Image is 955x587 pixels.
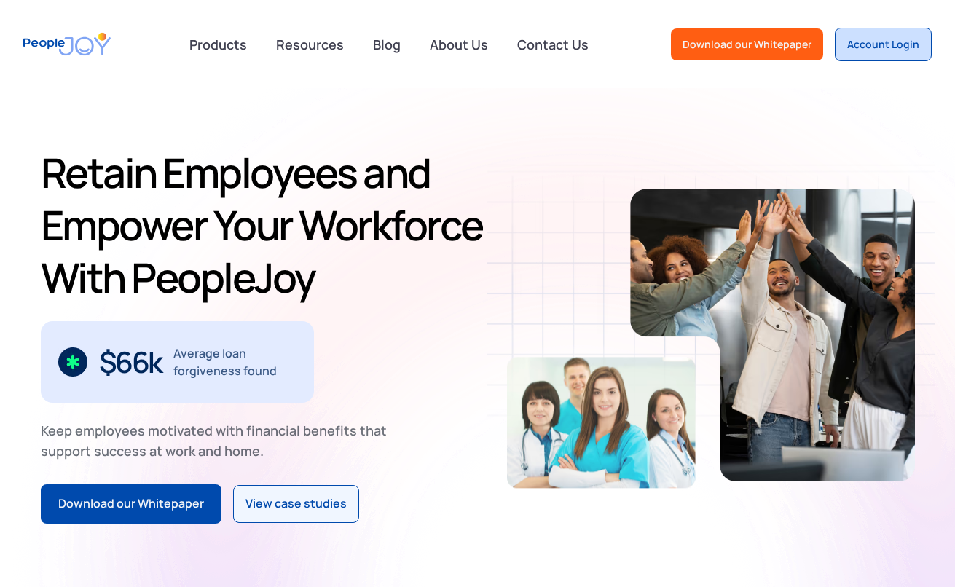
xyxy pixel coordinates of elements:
[173,344,296,379] div: Average loan forgiveness found
[41,146,495,304] h1: Retain Employees and Empower Your Workforce With PeopleJoy
[683,37,811,52] div: Download our Whitepaper
[267,28,353,60] a: Resources
[41,484,221,524] a: Download our Whitepaper
[99,350,162,374] div: $66k
[421,28,497,60] a: About Us
[245,495,347,513] div: View case studies
[23,23,111,65] a: home
[41,321,314,403] div: 2 / 3
[58,495,204,513] div: Download our Whitepaper
[507,358,696,489] img: Retain-Employees-PeopleJoy
[364,28,409,60] a: Blog
[233,485,359,523] a: View case studies
[847,37,919,52] div: Account Login
[181,30,256,59] div: Products
[508,28,597,60] a: Contact Us
[835,28,932,61] a: Account Login
[630,189,915,481] img: Retain-Employees-PeopleJoy
[41,420,399,461] div: Keep employees motivated with financial benefits that support success at work and home.
[671,28,823,60] a: Download our Whitepaper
